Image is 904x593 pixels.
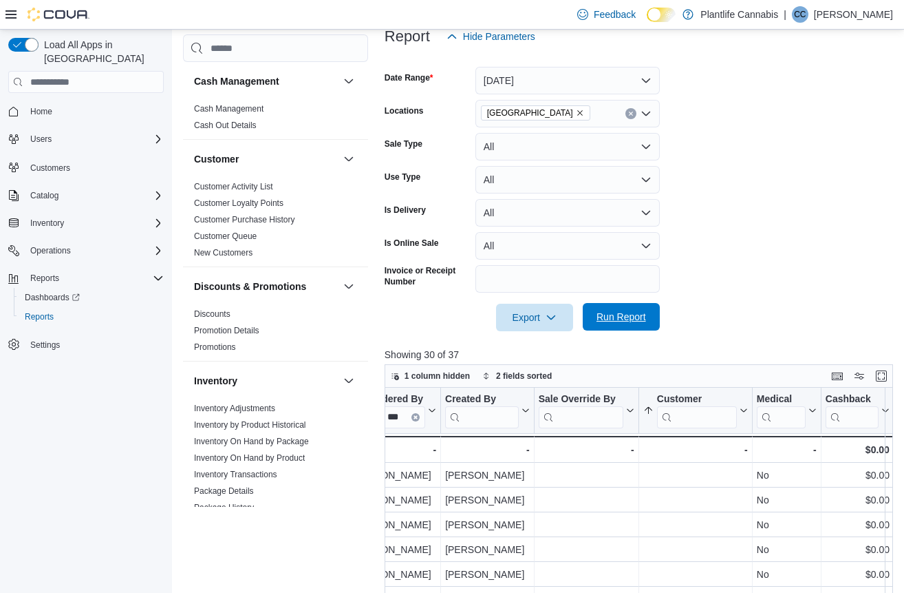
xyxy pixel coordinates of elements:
span: [GEOGRAPHIC_DATA] [487,106,573,120]
button: Catalog [25,187,64,204]
div: Cashback [826,393,879,428]
a: Customer Activity List [194,182,273,191]
img: Cova [28,8,89,21]
div: Clarke Cole [792,6,808,23]
a: Package Details [194,486,254,496]
span: Load All Apps in [GEOGRAPHIC_DATA] [39,38,164,65]
button: 2 fields sorted [477,368,557,384]
span: Promotions [194,342,236,353]
label: Sale Type [385,138,422,149]
div: $0.00 [826,467,890,483]
label: Use Type [385,171,420,183]
div: [PERSON_NAME] [352,541,436,558]
h3: Inventory [194,374,237,388]
div: Tendered By [365,393,425,406]
span: Export [504,304,565,331]
span: Reports [25,311,54,322]
button: Customer [643,393,748,428]
button: Reports [14,307,169,326]
div: Sale Override By [539,393,623,428]
div: $0.00 [826,441,890,458]
span: Package Details [194,486,254,497]
span: Settings [30,340,60,351]
button: Cash Management [341,73,357,90]
span: Customers [25,158,164,176]
div: No [757,541,817,558]
button: Inventory [194,374,338,388]
span: Inventory On Hand by Package [194,436,309,447]
button: Clear input [411,413,420,422]
div: - [643,441,748,458]
span: Inventory by Product Historical [194,419,306,430]
label: Locations [385,105,424,116]
a: Customer Loyalty Points [194,198,283,208]
div: [PERSON_NAME] [445,492,530,508]
span: Inventory Adjustments [194,403,275,414]
button: Reports [25,270,65,287]
span: Dark Mode [647,22,647,23]
p: | [784,6,786,23]
button: Inventory [341,373,357,389]
span: Users [30,134,52,145]
a: Promotions [194,342,236,352]
h3: Report [385,28,430,45]
button: Users [25,131,57,147]
a: Feedback [572,1,641,28]
button: Reports [3,269,169,288]
a: Inventory On Hand by Package [194,437,309,446]
button: Operations [25,242,76,259]
div: No [757,517,817,533]
p: [PERSON_NAME] [814,6,893,23]
span: Feedback [594,8,636,21]
span: Customer Queue [194,231,257,242]
a: Cash Out Details [194,121,257,130]
button: Open list of options [641,108,652,119]
span: New Customers [194,247,252,258]
div: - [445,441,530,458]
span: Customers [30,163,70,174]
div: Customer [657,393,737,428]
div: [PERSON_NAME] [352,517,436,533]
div: [PERSON_NAME] [445,517,530,533]
button: Hide Parameters [441,23,541,50]
button: Remove Fort Saskatchewan from selection in this group [576,109,584,117]
span: Dashboards [25,292,80,303]
span: Cash Out Details [194,120,257,131]
span: Customer Activity List [194,181,273,192]
a: New Customers [194,248,252,258]
div: Created By [445,393,519,406]
div: $0.00 [826,541,890,558]
span: Home [25,103,164,120]
div: [PERSON_NAME] [352,492,436,508]
a: Inventory On Hand by Product [194,453,305,463]
button: Inventory [25,215,69,231]
div: Created By [445,393,519,428]
div: Customer [183,178,368,267]
a: Discounts [194,309,230,319]
div: Discounts & Promotions [183,306,368,361]
span: Reports [19,309,164,325]
div: Medical [757,393,806,406]
div: - [757,441,817,458]
a: Package History [194,503,254,512]
div: No [757,566,817,583]
h3: Discounts & Promotions [194,280,306,293]
div: [PERSON_NAME] [445,467,530,483]
button: Cash Management [194,74,338,88]
span: Cash Management [194,103,263,114]
nav: Complex example [8,96,164,391]
label: Invoice or Receipt Number [385,265,470,287]
span: Hide Parameters [463,30,535,43]
span: Users [25,131,164,147]
button: Tendered ByClear input [352,393,436,428]
button: Medical [757,393,817,428]
button: Sale Override By [539,393,634,428]
div: [PERSON_NAME] [352,467,436,483]
button: All [475,199,660,227]
span: Catalog [25,187,164,204]
span: Promotion Details [194,325,259,336]
a: Customer Queue [194,231,257,241]
span: Reports [25,270,164,287]
span: Dashboards [19,289,164,306]
button: Keyboard shortcuts [829,368,846,384]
